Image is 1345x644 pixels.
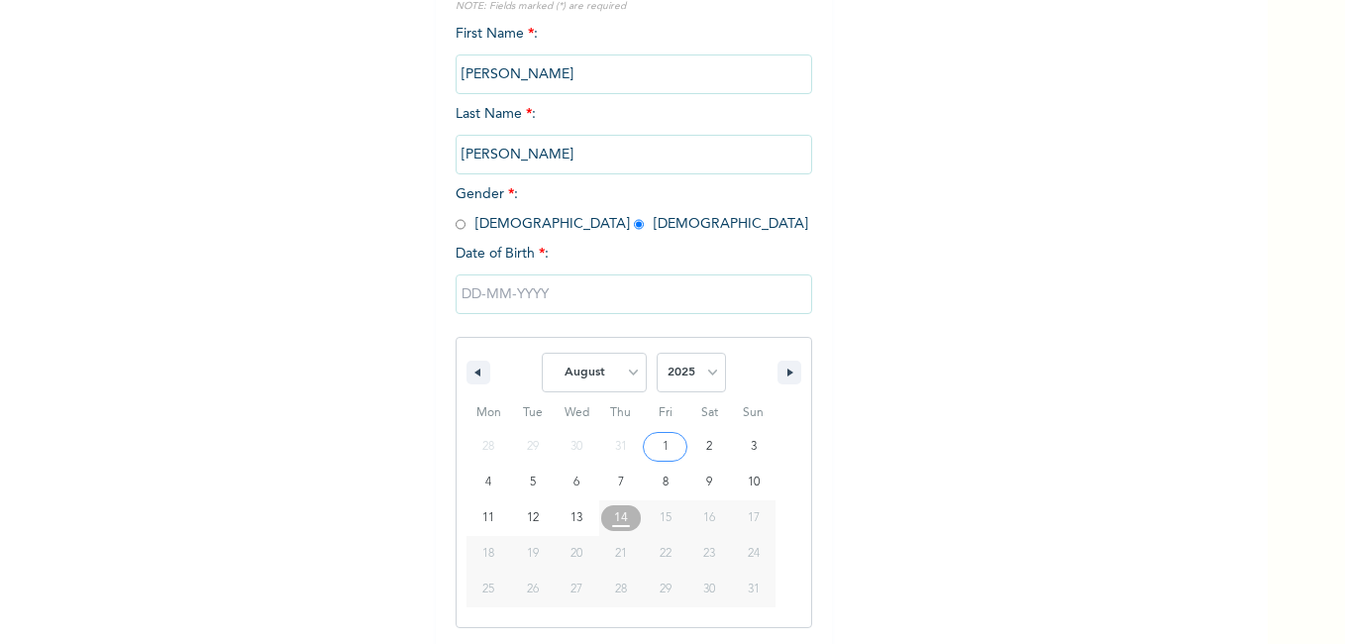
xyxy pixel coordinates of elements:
[599,397,644,429] span: Thu
[731,397,776,429] span: Sun
[599,536,644,572] button: 21
[687,465,732,500] button: 9
[748,500,760,536] span: 17
[748,465,760,500] span: 10
[456,187,808,231] span: Gender : [DEMOGRAPHIC_DATA] [DEMOGRAPHIC_DATA]
[615,536,627,572] span: 21
[466,572,511,607] button: 25
[456,244,549,265] span: Date of Birth :
[643,572,687,607] button: 29
[687,572,732,607] button: 30
[456,274,812,314] input: DD-MM-YYYY
[614,500,628,536] span: 14
[573,465,579,500] span: 6
[687,500,732,536] button: 16
[706,429,712,465] span: 2
[456,135,812,174] input: Enter your last name
[731,429,776,465] button: 3
[456,27,812,81] span: First Name :
[527,572,539,607] span: 26
[456,107,812,161] span: Last Name :
[731,536,776,572] button: 24
[599,572,644,607] button: 28
[511,500,556,536] button: 12
[485,465,491,500] span: 4
[703,536,715,572] span: 23
[555,397,599,429] span: Wed
[555,465,599,500] button: 6
[530,465,536,500] span: 5
[466,536,511,572] button: 18
[660,500,672,536] span: 15
[466,500,511,536] button: 11
[511,572,556,607] button: 26
[731,572,776,607] button: 31
[660,572,672,607] span: 29
[703,572,715,607] span: 30
[687,536,732,572] button: 23
[643,397,687,429] span: Fri
[687,429,732,465] button: 2
[703,500,715,536] span: 16
[466,397,511,429] span: Mon
[555,572,599,607] button: 27
[527,536,539,572] span: 19
[482,572,494,607] span: 25
[748,572,760,607] span: 31
[466,465,511,500] button: 4
[527,500,539,536] span: 12
[643,500,687,536] button: 15
[511,465,556,500] button: 5
[748,536,760,572] span: 24
[456,54,812,94] input: Enter your first name
[555,536,599,572] button: 20
[663,429,669,465] span: 1
[751,429,757,465] span: 3
[555,500,599,536] button: 13
[663,465,669,500] span: 8
[482,536,494,572] span: 18
[482,500,494,536] span: 11
[731,465,776,500] button: 10
[615,572,627,607] span: 28
[511,536,556,572] button: 19
[660,536,672,572] span: 22
[643,429,687,465] button: 1
[706,465,712,500] span: 9
[643,536,687,572] button: 22
[570,536,582,572] span: 20
[618,465,624,500] span: 7
[731,500,776,536] button: 17
[570,572,582,607] span: 27
[599,465,644,500] button: 7
[570,500,582,536] span: 13
[511,397,556,429] span: Tue
[643,465,687,500] button: 8
[687,397,732,429] span: Sat
[599,500,644,536] button: 14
